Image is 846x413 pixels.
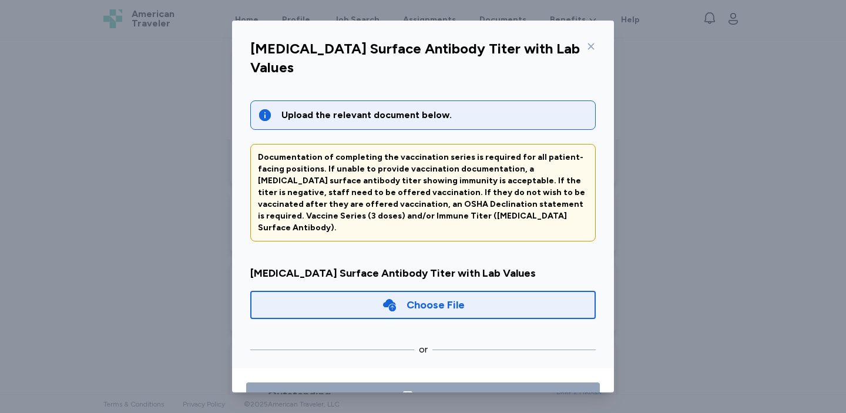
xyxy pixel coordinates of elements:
[420,388,445,405] div: Save
[250,39,582,77] div: [MEDICAL_DATA] Surface Antibody Titer with Lab Values
[250,265,596,281] div: [MEDICAL_DATA] Surface Antibody Titer with Lab Values
[258,152,588,234] div: Documentation of completing the vaccination series is required for all patient-facing positions. ...
[246,382,600,411] button: Save
[419,343,428,357] div: or
[281,108,588,122] div: Upload the relevant document below.
[407,297,465,313] div: Choose File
